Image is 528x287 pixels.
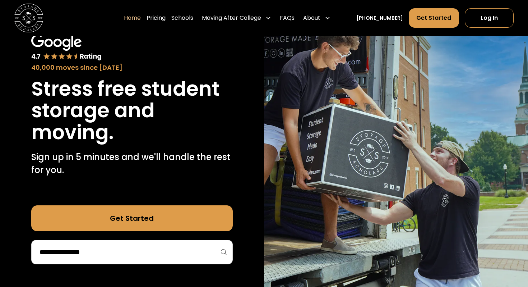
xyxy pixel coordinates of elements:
a: Get Started [31,205,233,231]
div: Moving After College [199,8,274,28]
img: Storage Scholars main logo [14,4,43,32]
a: Get Started [409,8,459,28]
a: FAQs [280,8,295,28]
a: Schools [171,8,193,28]
img: Google 4.7 star rating [31,34,102,61]
div: About [300,8,333,28]
a: [PHONE_NUMBER] [356,14,403,22]
a: home [14,4,43,32]
h1: Stress free student storage and moving. [31,78,233,143]
div: Moving After College [202,14,261,22]
div: 40,000 moves since [DATE] [31,63,233,72]
a: Home [124,8,141,28]
p: Sign up in 5 minutes and we'll handle the rest for you. [31,151,233,177]
a: Pricing [147,8,166,28]
a: Log In [465,8,514,28]
div: About [303,14,320,22]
